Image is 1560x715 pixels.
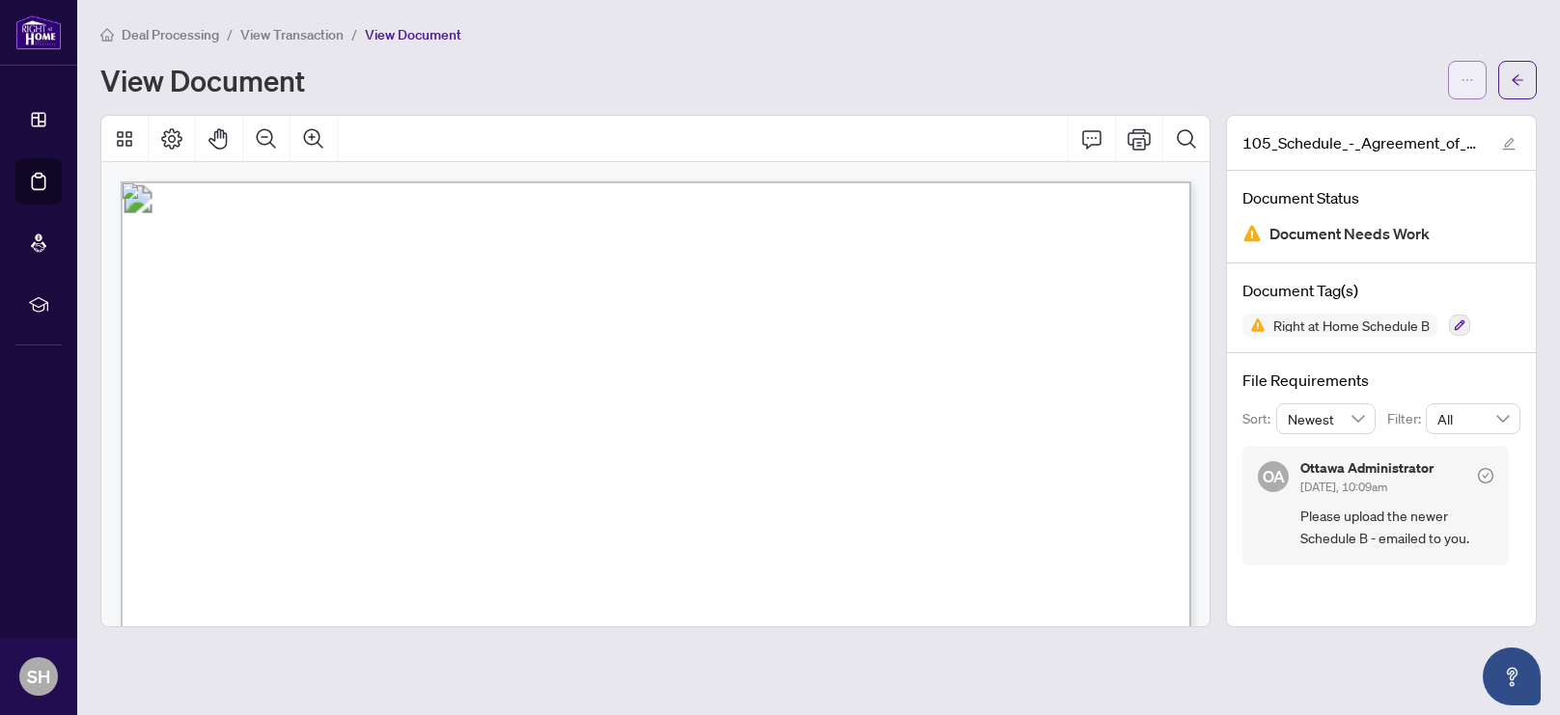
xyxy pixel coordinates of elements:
[1437,404,1509,433] span: All
[227,23,233,45] li: /
[1242,314,1266,337] img: Status Icon
[1242,186,1520,209] h4: Document Status
[100,65,305,96] h1: View Document
[1387,408,1426,429] p: Filter:
[122,26,219,43] span: Deal Processing
[1262,464,1284,489] span: OA
[1502,137,1516,151] span: edit
[1242,224,1262,243] img: Document Status
[100,28,114,41] span: home
[1242,408,1276,429] p: Sort:
[1300,505,1493,550] span: Please upload the newer Schedule B - emailed to you.
[1266,318,1437,332] span: Right at Home Schedule B
[1242,279,1520,302] h4: Document Tag(s)
[365,26,461,43] span: View Document
[1300,461,1434,475] h5: Ottawa Administrator
[1288,404,1365,433] span: Newest
[351,23,357,45] li: /
[1478,468,1493,483] span: check-circle
[1511,73,1524,87] span: arrow-left
[15,14,62,50] img: logo
[27,663,50,690] span: SH
[1483,647,1541,705] button: Open asap
[240,26,344,43] span: View Transaction
[1242,131,1484,154] span: 105_Schedule_-_Agreement_of_Purchase_and_Sale_-_B_-_PropTx-[PERSON_NAME] 1.pdf
[1300,480,1387,494] span: [DATE], 10:09am
[1461,73,1474,87] span: ellipsis
[1269,221,1430,247] span: Document Needs Work
[1242,369,1520,392] h4: File Requirements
